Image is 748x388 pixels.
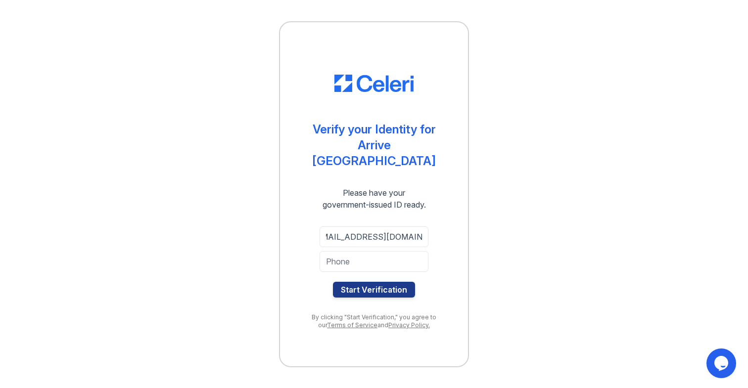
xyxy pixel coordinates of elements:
img: CE_Logo_Blue-a8612792a0a2168367f1c8372b55b34899dd931a85d93a1a3d3e32e68fde9ad4.png [334,75,414,92]
input: Phone [320,251,428,272]
button: Start Verification [333,282,415,298]
input: Email [320,226,428,247]
div: Verify your Identity for Arrive [GEOGRAPHIC_DATA] [300,122,448,169]
a: Privacy Policy. [388,321,430,329]
iframe: chat widget [706,348,738,378]
div: Please have your government-issued ID ready. [305,187,444,211]
a: Terms of Service [327,321,377,329]
div: By clicking "Start Verification," you agree to our and [300,313,448,329]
